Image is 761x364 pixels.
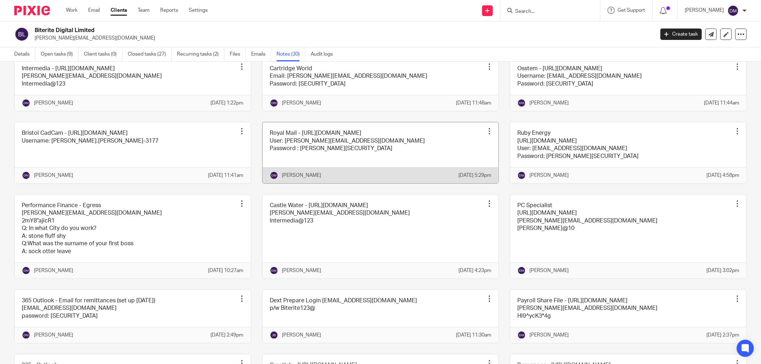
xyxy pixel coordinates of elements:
a: Settings [189,7,208,14]
p: [DATE] 11:44am [704,99,739,107]
img: svg%3E [517,266,526,275]
img: svg%3E [270,266,278,275]
p: [PERSON_NAME][EMAIL_ADDRESS][DOMAIN_NAME] [35,35,650,42]
p: [PERSON_NAME] [282,332,321,339]
a: Reports [160,7,178,14]
p: [DATE] 3:02pm [706,267,739,274]
a: Recurring tasks (2) [177,47,224,61]
a: Clients [111,7,127,14]
p: [PERSON_NAME] [529,172,569,179]
p: [PERSON_NAME] [34,332,73,339]
a: Create task [660,29,702,40]
p: [PERSON_NAME] [282,172,321,179]
p: [PERSON_NAME] [34,267,73,274]
p: [DATE] 5:29pm [458,172,491,179]
p: [PERSON_NAME] [282,267,321,274]
p: [DATE] 2:49pm [211,332,244,339]
p: [DATE] 11:48am [456,99,491,107]
p: [DATE] 11:30am [456,332,491,339]
img: svg%3E [517,99,526,107]
img: svg%3E [270,99,278,107]
p: [PERSON_NAME] [34,172,73,179]
p: [PERSON_NAME] [34,99,73,107]
p: [PERSON_NAME] [529,267,569,274]
p: [PERSON_NAME] [529,332,569,339]
a: Team [138,7,149,14]
img: svg%3E [270,171,278,180]
a: Email [88,7,100,14]
input: Search [514,9,579,15]
img: Pixie [14,6,50,15]
p: [DATE] 10:27am [208,267,244,274]
p: [DATE] 4:23pm [458,267,491,274]
p: [PERSON_NAME] [282,99,321,107]
p: [DATE] 2:37pm [706,332,739,339]
img: svg%3E [22,171,30,180]
img: svg%3E [22,331,30,339]
img: svg%3E [270,331,278,339]
a: Details [14,47,35,61]
p: [PERSON_NAME] [529,99,569,107]
a: Work [66,7,77,14]
img: svg%3E [14,27,29,42]
p: [DATE] 1:22pm [211,99,244,107]
h2: Biterite Digital Limited [35,27,527,34]
p: [PERSON_NAME] [685,7,724,14]
a: Files [230,47,246,61]
img: svg%3E [517,171,526,180]
img: svg%3E [727,5,739,16]
a: Open tasks (9) [41,47,78,61]
img: svg%3E [22,99,30,107]
p: [DATE] 4:58pm [706,172,739,179]
a: Audit logs [311,47,338,61]
a: Notes (30) [277,47,305,61]
img: svg%3E [517,331,526,339]
a: Client tasks (0) [84,47,122,61]
p: [DATE] 11:41am [208,172,244,179]
a: Closed tasks (27) [128,47,172,61]
a: Emails [251,47,271,61]
img: svg%3E [22,266,30,275]
span: Get Support [618,8,645,13]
